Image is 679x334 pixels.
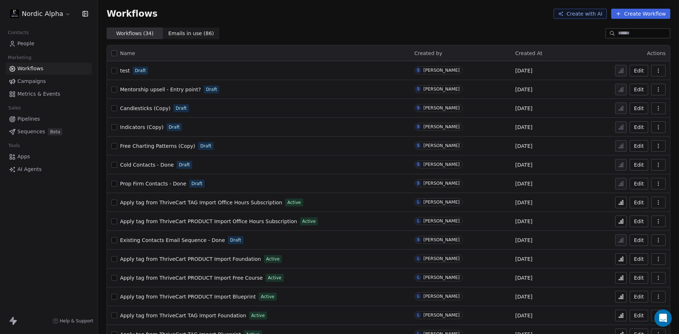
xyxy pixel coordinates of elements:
div: S [417,162,419,167]
span: Draft [230,237,241,243]
img: Nordic%20Alpha%20Discord%20Icon.png [10,9,19,18]
a: Help & Support [53,318,93,324]
div: L [417,293,419,299]
span: Draft [179,162,190,168]
a: Campaigns [6,75,92,87]
button: Edit [630,216,648,227]
button: Edit [630,140,648,152]
span: Created At [515,50,543,56]
div: L [417,275,419,280]
a: Metrics & Events [6,88,92,100]
button: Edit [630,65,648,76]
a: Apply tag from ThriveCart PRODUCT Import Blueprint [120,293,256,300]
span: Apply tag from ThriveCart PRODUCT Import Blueprint [120,294,256,300]
div: [PERSON_NAME] [423,200,460,205]
div: L [417,312,419,318]
span: AI Agents [17,166,42,173]
span: [DATE] [515,218,532,225]
a: SequencesBeta [6,126,92,138]
div: [PERSON_NAME] [423,143,460,148]
div: [PERSON_NAME] [423,294,460,299]
span: Draft [135,67,146,74]
span: Apply tag from ThriveCart PRODUCT Import Foundation [120,256,261,262]
div: S [417,67,419,73]
button: Edit [630,291,648,302]
span: Workflows [107,9,157,19]
span: Prop Firm Contacts - Done [120,181,186,187]
a: Mentorship upsell - Entry point? [120,86,201,93]
span: Active [266,256,280,262]
span: Actions [647,50,666,56]
span: Metrics & Events [17,90,60,98]
span: Active [251,312,265,319]
span: Draft [200,143,211,149]
a: Edit [630,178,648,189]
div: S [417,237,419,243]
span: [DATE] [515,274,532,281]
span: Draft [176,105,186,112]
span: Free Charting Patterns (Copy) [120,143,195,149]
button: Edit [630,103,648,114]
span: Cold Contacts - Done [120,162,174,168]
div: [PERSON_NAME] [423,105,460,110]
a: Pipelines [6,113,92,125]
button: Edit [630,121,648,133]
a: Edit [630,272,648,284]
span: Apply tag from ThriveCart TAG Import Foundation [120,313,246,318]
span: Tools [5,140,23,151]
span: Active [302,218,316,225]
a: test [120,67,130,74]
div: [PERSON_NAME] [423,162,460,167]
a: Apply tag from ThriveCart PRODUCT Import Free Course [120,274,263,281]
div: S [417,180,419,186]
span: Sequences [17,128,45,135]
div: [PERSON_NAME] [423,256,460,261]
a: Existing Contacts Email Sequence - Done [120,237,225,244]
div: [PERSON_NAME] [423,68,460,73]
span: Apply tag from ThriveCart TAG Import Office Hours Subscription [120,200,282,205]
span: Apps [17,153,30,160]
a: People [6,38,92,50]
div: S [417,86,419,92]
span: Indicators (Copy) [120,124,164,130]
span: Apply tag from ThriveCart PRODUCT Import Office Hours Subscription [120,218,297,224]
span: Sales [5,103,24,113]
button: Edit [630,84,648,95]
span: [DATE] [515,237,532,244]
span: [DATE] [515,293,532,300]
button: Edit [630,310,648,321]
span: [DATE] [515,161,532,168]
span: Pipelines [17,115,40,123]
span: [DATE] [515,105,532,112]
span: Apply tag from ThriveCart PRODUCT Import Free Course [120,275,263,281]
span: Emails in use ( 86 ) [168,30,214,37]
span: Nordic Alpha [22,9,63,18]
div: S [417,143,419,149]
span: Marketing [5,52,34,63]
button: Edit [630,253,648,265]
div: [PERSON_NAME] [423,218,460,224]
span: [DATE] [515,180,532,187]
div: [PERSON_NAME] [423,87,460,92]
div: S [417,124,419,130]
a: Cold Contacts - Done [120,161,174,168]
span: People [17,40,34,47]
a: Candlesticks (Copy) [120,105,170,112]
span: Help & Support [60,318,93,324]
a: Indicators (Copy) [120,124,164,131]
button: Edit [630,159,648,171]
button: Edit [630,197,648,208]
span: Name [120,50,135,57]
span: [DATE] [515,199,532,206]
span: Workflows [17,65,44,72]
span: [DATE] [515,142,532,150]
span: Active [261,293,274,300]
div: L [417,199,419,205]
span: Draft [206,86,217,93]
span: Contacts [5,27,32,38]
